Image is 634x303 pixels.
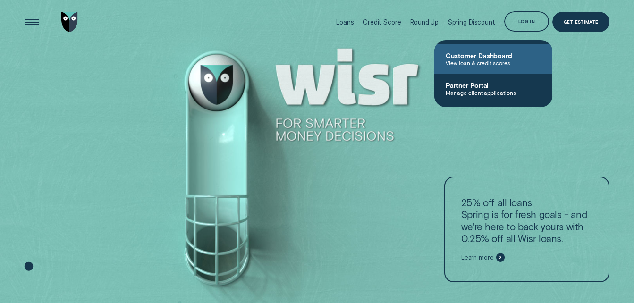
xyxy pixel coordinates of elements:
[410,18,439,26] div: Round Up
[446,81,541,89] span: Partner Portal
[434,74,552,103] a: Partner PortalManage client applications
[461,254,494,261] span: Learn more
[22,12,42,32] button: Open Menu
[363,18,401,26] div: Credit Score
[446,59,541,66] span: View loan & credit scores
[61,12,78,32] img: Wisr
[448,18,495,26] div: Spring Discount
[434,44,552,74] a: Customer DashboardView loan & credit scores
[446,51,541,59] span: Customer Dashboard
[461,197,593,245] p: 25% off all loans. Spring is for fresh goals - and we're here to back yours with 0.25% off all Wi...
[446,89,541,96] span: Manage client applications
[444,177,609,283] a: 25% off all loans.Spring is for fresh goals - and we're here to back yours with 0.25% off all Wis...
[504,11,549,31] button: Log in
[552,12,609,32] a: Get Estimate
[336,18,354,26] div: Loans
